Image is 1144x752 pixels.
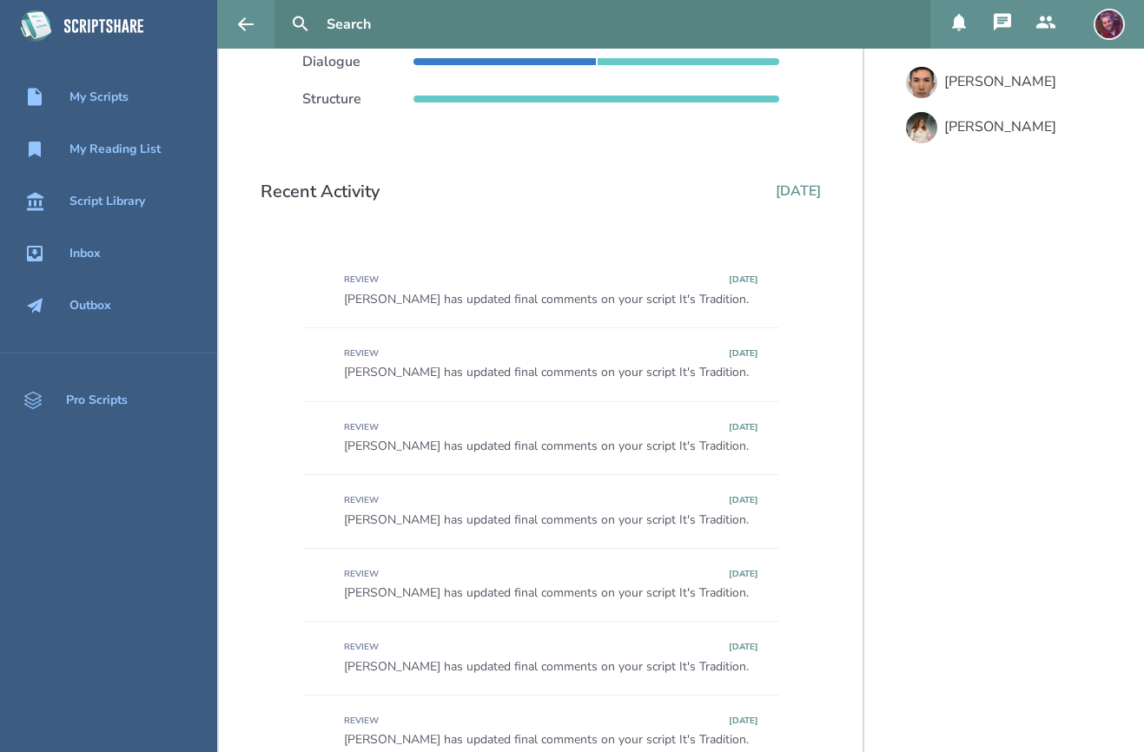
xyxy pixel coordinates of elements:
div: [PERSON_NAME] has updated final comments on your script It's Tradition. [344,660,758,674]
div: [PERSON_NAME] has updated final comments on your script It's Tradition. [344,439,758,453]
a: Review[DATE][PERSON_NAME] has updated final comments on your script It's Tradition. [302,474,779,548]
img: user_1718118867-crop.jpg [1094,9,1125,40]
a: [PERSON_NAME] [906,109,1102,147]
h2: Recent Activity [261,181,380,201]
a: Review[DATE][PERSON_NAME] has updated final comments on your script It's Tradition. [302,548,779,622]
div: My Scripts [69,90,129,104]
div: Pro Scripts [66,393,128,407]
div: [PERSON_NAME] has updated final comments on your script It's Tradition. [344,586,758,600]
div: [PERSON_NAME] has updated final comments on your script It's Tradition. [344,366,758,379]
a: Review[DATE][PERSON_NAME] has updated final comments on your script It's Tradition. [302,621,779,695]
a: Review[DATE][PERSON_NAME] has updated final comments on your script It's Tradition. [302,254,779,327]
div: Review [344,570,379,580]
div: Monday, September 29, 2025 at 4:47:23 AM [729,496,758,506]
div: Dialogue [302,54,413,69]
div: Review [344,643,379,653]
div: [PERSON_NAME] has updated final comments on your script It's Tradition. [344,733,758,747]
div: Monday, September 29, 2025 at 4:47:23 AM [729,423,758,433]
div: Review [344,496,379,506]
a: Review[DATE][PERSON_NAME] has updated final comments on your script It's Tradition. [302,401,779,475]
div: Review [344,349,379,360]
div: [PERSON_NAME] [944,119,1056,135]
div: [PERSON_NAME] has updated final comments on your script It's Tradition. [344,293,758,307]
div: Outbox [69,299,111,313]
div: Monday, September 29, 2025 at 4:47:23 AM [729,716,758,727]
div: My Reading List [69,142,161,156]
div: Monday, September 29, 2025 at 4:47:23 AM [729,643,758,653]
div: Monday, September 29, 2025 at 4:47:23 AM [729,570,758,580]
a: Review[DATE][PERSON_NAME] has updated final comments on your script It's Tradition. [302,327,779,401]
p: [DATE] [776,183,821,199]
div: Review [344,423,379,433]
img: user_1757531862-crop.jpg [906,112,937,143]
div: Review [344,275,379,286]
div: Monday, September 29, 2025 at 4:47:23 AM [729,275,758,286]
div: Inbox [69,247,101,261]
img: user_1756948650-crop.jpg [906,67,937,98]
div: [PERSON_NAME] has updated final comments on your script It's Tradition. [344,513,758,527]
a: [PERSON_NAME] [906,63,1102,102]
div: Script Library [69,195,145,208]
div: Structure [302,91,413,107]
div: Monday, September 29, 2025 at 4:47:23 AM [729,349,758,360]
div: [PERSON_NAME] [944,74,1056,89]
div: Review [344,716,379,727]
